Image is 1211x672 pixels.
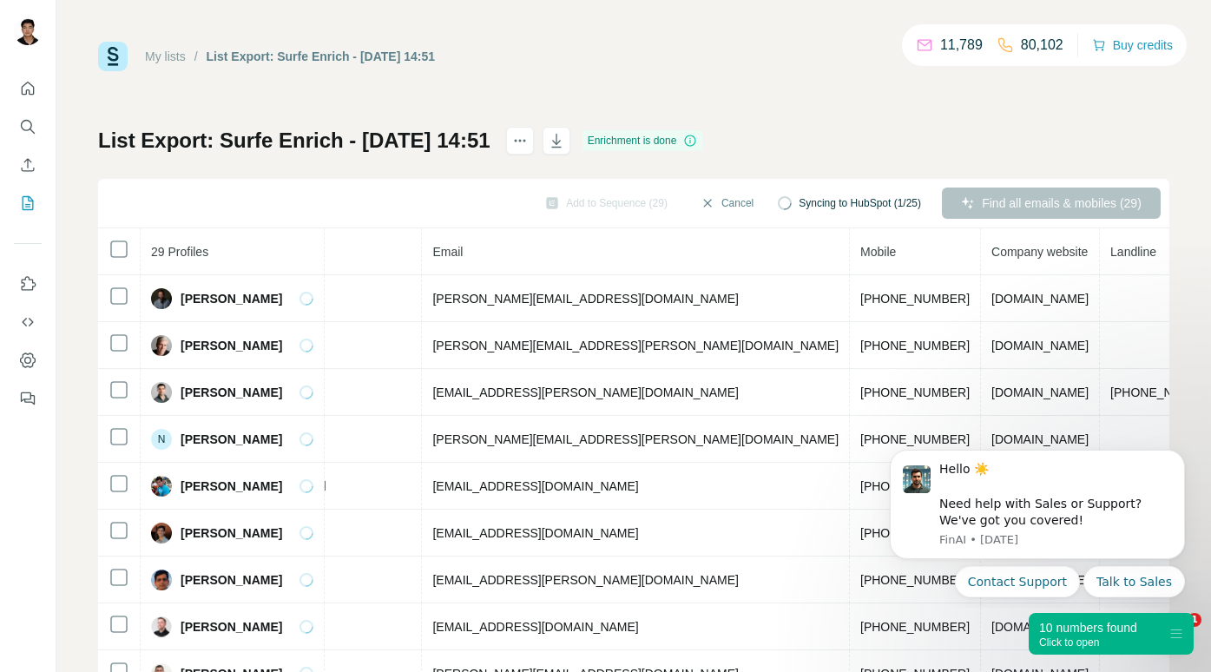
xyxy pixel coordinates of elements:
span: [EMAIL_ADDRESS][DOMAIN_NAME] [432,479,638,493]
span: [DOMAIN_NAME] [991,620,1089,634]
button: Dashboard [14,345,42,376]
span: [PHONE_NUMBER] [860,573,970,587]
h1: List Export: Surfe Enrich - [DATE] 14:51 [98,127,490,155]
button: Use Surfe on LinkedIn [14,268,42,300]
span: [PERSON_NAME][EMAIL_ADDRESS][DOMAIN_NAME] [432,292,738,306]
span: [PERSON_NAME] [181,337,282,354]
span: Email [432,245,463,259]
li: / [194,48,198,65]
button: Search [14,111,42,142]
button: Cancel [688,188,766,219]
span: [DOMAIN_NAME] [991,385,1089,399]
div: List Export: Surfe Enrich - [DATE] 14:51 [207,48,435,65]
a: My lists [145,49,186,63]
span: Company website [991,245,1088,259]
button: Quick start [14,73,42,104]
span: [PERSON_NAME] [181,290,282,307]
img: Avatar [151,288,172,309]
span: [DOMAIN_NAME] [991,292,1089,306]
iframe: Intercom notifications message [864,434,1211,608]
span: [PERSON_NAME][EMAIL_ADDRESS][PERSON_NAME][DOMAIN_NAME] [432,432,839,446]
span: [DOMAIN_NAME] [991,432,1089,446]
img: Avatar [14,17,42,45]
span: [EMAIL_ADDRESS][PERSON_NAME][DOMAIN_NAME] [432,385,738,399]
button: actions [506,127,534,155]
span: [DOMAIN_NAME] [991,339,1089,352]
button: My lists [14,188,42,219]
button: Buy credits [1092,33,1173,57]
span: [PERSON_NAME] [181,431,282,448]
span: 29 Profiles [151,245,208,259]
span: 1 [1188,613,1201,627]
img: Avatar [151,335,172,356]
span: Landline [1110,245,1156,259]
span: [EMAIL_ADDRESS][DOMAIN_NAME] [432,526,638,540]
span: [PHONE_NUMBER] [860,479,970,493]
span: [PHONE_NUMBER] [860,432,970,446]
span: [PERSON_NAME] [181,524,282,542]
span: [PERSON_NAME] [181,618,282,636]
button: Use Surfe API [14,306,42,338]
img: Avatar [151,570,172,590]
button: Feedback [14,383,42,414]
span: [PHONE_NUMBER] [860,385,970,399]
span: [PERSON_NAME] [181,384,282,401]
span: [PERSON_NAME][EMAIL_ADDRESS][PERSON_NAME][DOMAIN_NAME] [432,339,839,352]
span: [EMAIL_ADDRESS][PERSON_NAME][DOMAIN_NAME] [432,573,738,587]
img: Avatar [151,476,172,497]
span: [PHONE_NUMBER] [860,339,970,352]
span: [PHONE_NUMBER] [860,620,970,634]
span: Syncing to HubSpot (1/25) [799,195,921,211]
span: [PERSON_NAME] [181,478,282,495]
img: Surfe Logo [98,42,128,71]
button: Enrich CSV [14,149,42,181]
span: Mobile [860,245,896,259]
span: [PERSON_NAME] [181,571,282,589]
div: N [151,429,172,450]
img: Avatar [151,616,172,637]
span: [PHONE_NUMBER] [860,292,970,306]
img: Avatar [151,523,172,544]
p: 11,789 [940,35,983,56]
p: 80,102 [1021,35,1063,56]
span: [PHONE_NUMBER] [860,526,970,540]
span: [EMAIL_ADDRESS][DOMAIN_NAME] [432,620,638,634]
img: Avatar [151,382,172,403]
div: Enrichment is done [582,130,703,151]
